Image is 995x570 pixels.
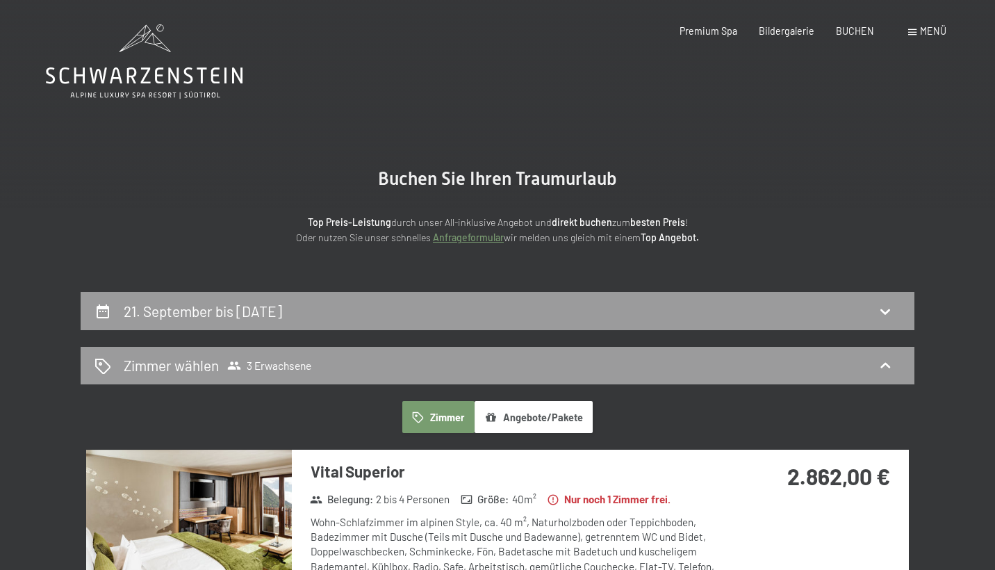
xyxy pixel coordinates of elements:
span: 40 m² [512,492,536,507]
strong: besten Preis [630,216,685,228]
strong: Größe : [461,492,509,507]
a: Premium Spa [680,25,737,37]
a: Bildergalerie [759,25,814,37]
a: BUCHEN [836,25,874,37]
strong: Belegung : [310,492,373,507]
h2: 21. September bis [DATE] [124,302,282,320]
h3: Vital Superior [311,461,724,482]
a: Anfrageformular [433,231,504,243]
strong: direkt buchen [552,216,612,228]
span: Buchen Sie Ihren Traumurlaub [378,168,617,189]
strong: 2.862,00 € [787,463,890,489]
h2: Zimmer wählen [124,355,219,375]
strong: Top Angebot. [641,231,699,243]
button: Angebote/Pakete [475,401,593,433]
strong: Top Preis-Leistung [308,216,391,228]
span: 2 bis 4 Personen [376,492,450,507]
button: Zimmer [402,401,475,433]
p: durch unser All-inklusive Angebot und zum ! Oder nutzen Sie unser schnelles wir melden uns gleich... [192,215,803,246]
span: 3 Erwachsene [227,359,311,373]
span: Menü [920,25,946,37]
strong: Nur noch 1 Zimmer frei. [547,492,671,507]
